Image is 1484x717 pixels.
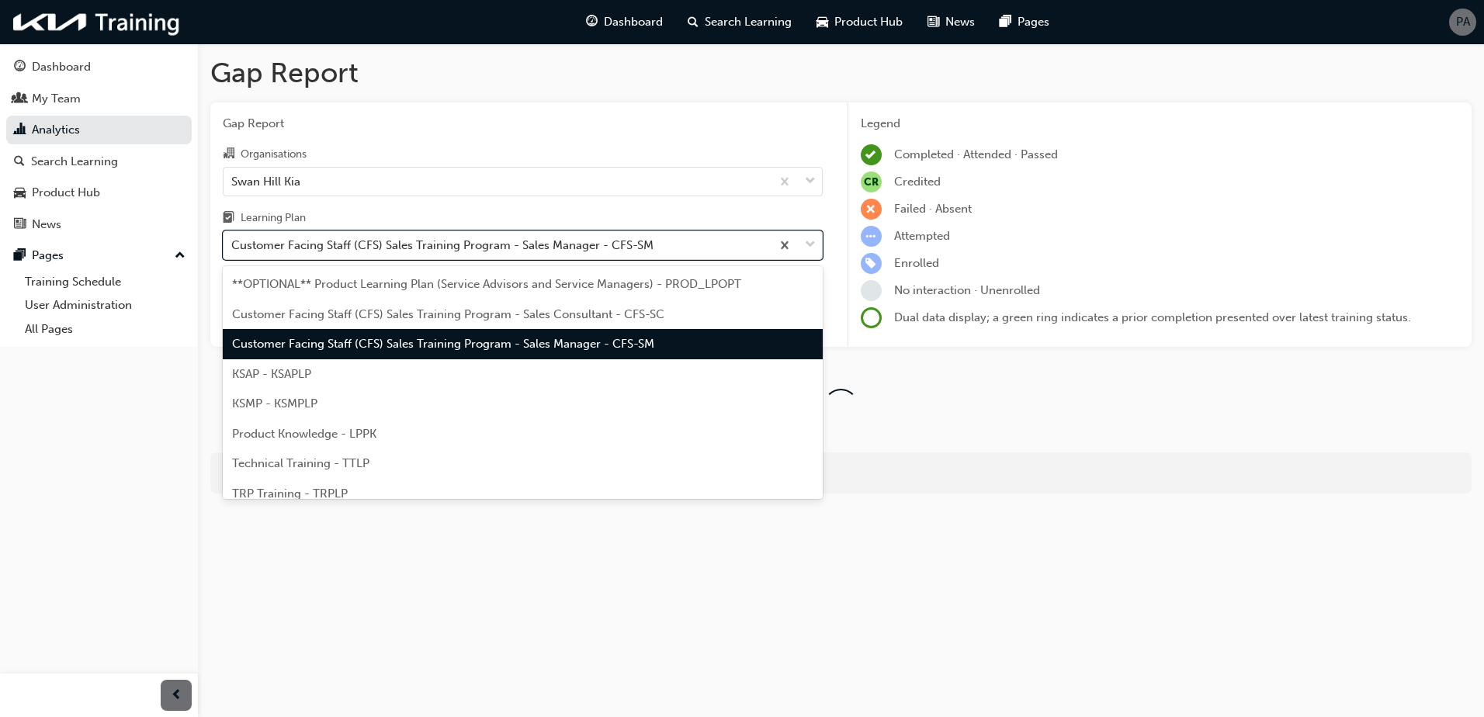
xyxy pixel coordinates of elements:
span: Completed · Attended · Passed [894,147,1058,161]
span: TRP Training - TRPLP [232,487,348,501]
span: people-icon [14,92,26,106]
span: organisation-icon [223,147,234,161]
button: Pages [6,241,192,270]
span: Failed · Absent [894,202,972,216]
span: Attempted [894,229,950,243]
span: KSAP - KSAPLP [232,367,311,381]
a: car-iconProduct Hub [804,6,915,38]
span: up-icon [175,246,185,266]
span: Pages [1018,13,1049,31]
a: news-iconNews [915,6,987,38]
a: All Pages [19,317,192,341]
a: search-iconSearch Learning [675,6,804,38]
div: Search Learning [31,153,118,171]
span: PA [1456,13,1470,31]
div: For more in-depth analysis and data download, go to [222,464,1460,482]
span: Technical Training - TTLP [232,456,369,470]
span: guage-icon [586,12,598,32]
div: My Team [32,90,81,108]
span: news-icon [14,218,26,232]
span: search-icon [14,155,25,169]
div: Learning Plan [241,210,306,226]
h1: Gap Report [210,56,1472,90]
span: car-icon [817,12,828,32]
span: news-icon [928,12,939,32]
div: Legend [861,115,1460,133]
span: learningRecordVerb_ENROLL-icon [861,253,882,274]
div: Customer Facing Staff (CFS) Sales Training Program - Sales Manager - CFS-SM [231,237,654,255]
div: Dashboard [32,58,91,76]
span: No interaction · Unenrolled [894,283,1040,297]
button: PA [1449,9,1476,36]
div: Pages [32,247,64,265]
span: search-icon [688,12,699,32]
a: My Team [6,85,192,113]
a: guage-iconDashboard [574,6,675,38]
span: Customer Facing Staff (CFS) Sales Training Program - Sales Manager - CFS-SM [232,337,654,351]
a: Product Hub [6,178,192,207]
a: Search Learning [6,147,192,176]
span: Gap Report [223,115,823,133]
div: Product Hub [32,184,100,202]
span: Credited [894,175,941,189]
span: Customer Facing Staff (CFS) Sales Training Program - Sales Consultant - CFS-SC [232,307,664,321]
span: car-icon [14,186,26,200]
button: DashboardMy TeamAnalyticsSearch LearningProduct HubNews [6,50,192,241]
a: Analytics [6,116,192,144]
span: Product Hub [834,13,903,31]
span: learningRecordVerb_ATTEMPT-icon [861,226,882,247]
span: down-icon [805,171,816,192]
span: Search Learning [705,13,792,31]
span: Dual data display; a green ring indicates a prior completion presented over latest training status. [894,310,1411,324]
span: guage-icon [14,61,26,74]
a: Training Schedule [19,270,192,294]
span: pages-icon [14,249,26,263]
div: Organisations [241,147,307,162]
span: KSMP - KSMPLP [232,397,317,410]
span: learningRecordVerb_COMPLETE-icon [861,144,882,165]
span: **OPTIONAL** Product Learning Plan (Service Advisors and Service Managers) - PROD_LPOPT [232,277,741,291]
span: null-icon [861,171,882,192]
a: pages-iconPages [987,6,1062,38]
a: User Administration [19,293,192,317]
a: Dashboard [6,53,192,81]
span: prev-icon [171,686,182,705]
a: News [6,210,192,239]
span: Product Knowledge - LPPK [232,427,376,441]
span: Dashboard [604,13,663,31]
span: chart-icon [14,123,26,137]
span: News [945,13,975,31]
div: News [32,216,61,234]
span: down-icon [805,235,816,255]
span: Enrolled [894,256,939,270]
span: pages-icon [1000,12,1011,32]
img: kia-training [8,6,186,38]
div: Swan Hill Kia [231,172,300,190]
span: learningplan-icon [223,212,234,226]
span: learningRecordVerb_FAIL-icon [861,199,882,220]
span: learningRecordVerb_NONE-icon [861,280,882,301]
